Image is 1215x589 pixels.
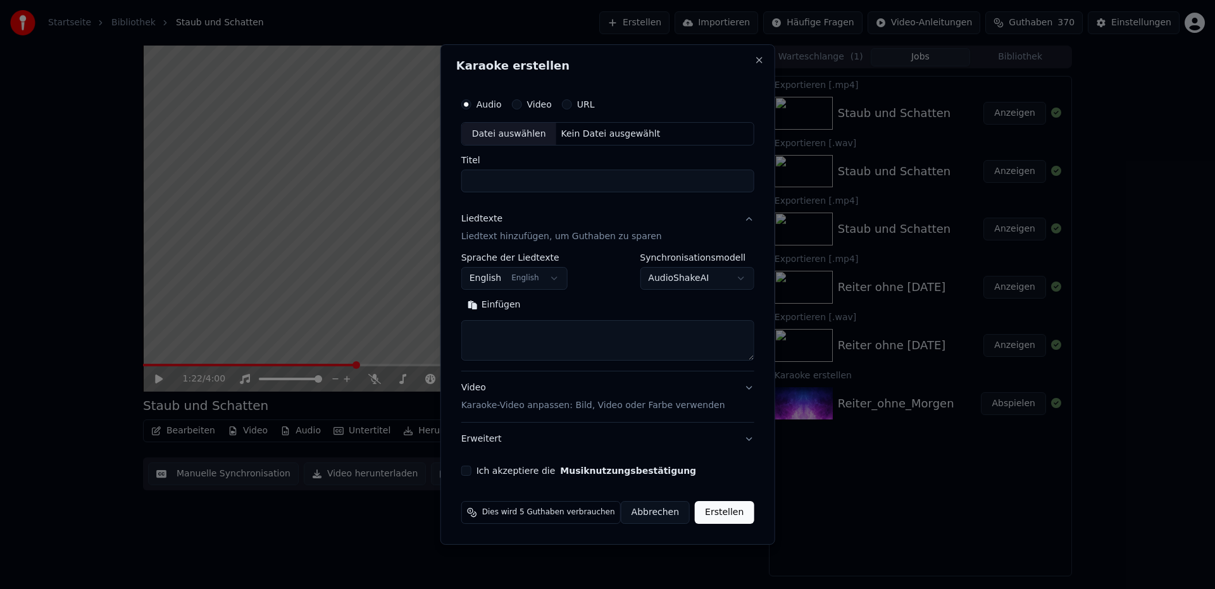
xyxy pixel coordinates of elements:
[461,203,754,254] button: LiedtexteLiedtext hinzufügen, um Guthaben zu sparen
[556,128,666,140] div: Kein Datei ausgewählt
[461,423,754,456] button: Erweitert
[482,507,615,518] span: Dies wird 5 Guthaben verbrauchen
[461,254,754,371] div: LiedtexteLiedtext hinzufügen, um Guthaben zu sparen
[477,100,502,109] label: Audio
[461,382,725,412] div: Video
[526,100,551,109] label: Video
[461,254,568,263] label: Sprache der Liedtexte
[461,372,754,423] button: VideoKaraoke-Video anpassen: Bild, Video oder Farbe verwenden
[461,213,502,226] div: Liedtexte
[462,123,556,146] div: Datei auswählen
[560,466,696,475] button: Ich akzeptiere die
[577,100,595,109] label: URL
[477,466,696,475] label: Ich akzeptiere die
[461,295,527,316] button: Einfügen
[695,501,754,524] button: Erstellen
[461,231,662,244] p: Liedtext hinzufügen, um Guthaben zu sparen
[640,254,754,263] label: Synchronisationsmodell
[461,399,725,412] p: Karaoke-Video anpassen: Bild, Video oder Farbe verwenden
[621,501,690,524] button: Abbrechen
[461,156,754,165] label: Titel
[456,60,759,71] h2: Karaoke erstellen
